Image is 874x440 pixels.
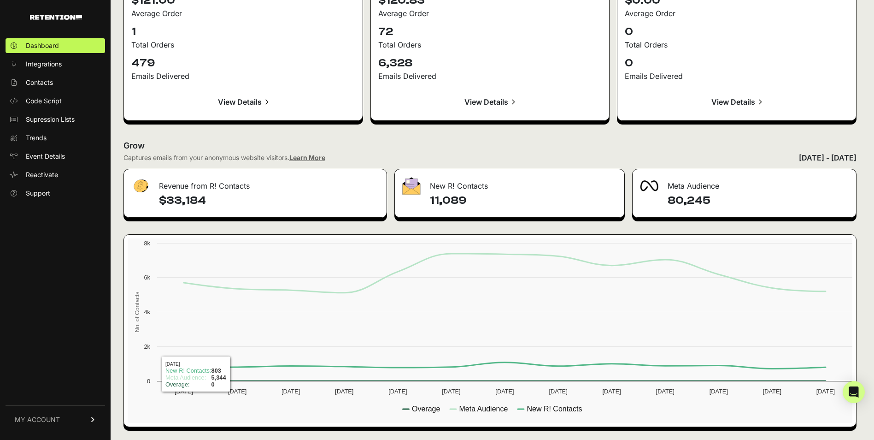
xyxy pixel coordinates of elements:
[625,71,849,82] div: Emails Delivered
[15,415,60,424] span: MY ACCOUNT
[282,388,300,395] text: [DATE]
[625,39,849,50] div: Total Orders
[625,56,849,71] p: 0
[175,388,193,395] text: [DATE]
[495,388,514,395] text: [DATE]
[6,186,105,201] a: Support
[131,56,355,71] p: 479
[6,75,105,90] a: Contacts
[6,112,105,127] a: Supression Lists
[395,169,625,197] div: New R! Contacts
[6,38,105,53] a: Dashboard
[123,139,856,152] h2: Grow
[131,91,355,113] a: View Details
[228,388,246,395] text: [DATE]
[26,59,62,69] span: Integrations
[159,193,379,208] h4: $33,184
[442,388,460,395] text: [DATE]
[549,388,567,395] text: [DATE]
[131,177,150,195] img: fa-dollar-13500eef13a19c4ab2b9ed9ad552e47b0d9fc28b02b83b90ba0e00f96d6372e9.png
[6,167,105,182] a: Reactivate
[144,343,150,350] text: 2k
[640,180,658,191] img: fa-meta-2f981b61bb99beabf952f7030308934f19ce035c18b003e963880cc3fabeebb7.png
[625,8,849,19] div: Average Order
[710,388,728,395] text: [DATE]
[131,39,355,50] div: Total Orders
[459,405,508,413] text: Meta Audience
[668,193,849,208] h4: 80,245
[131,71,355,82] div: Emails Delivered
[131,8,355,19] div: Average Order
[625,24,849,39] p: 0
[378,39,602,50] div: Total Orders
[26,78,53,87] span: Contacts
[843,381,865,403] div: Open Intercom Messenger
[378,71,602,82] div: Emails Delivered
[6,57,105,71] a: Integrations
[6,405,105,434] a: MY ACCOUNT
[335,388,353,395] text: [DATE]
[412,405,440,413] text: Overage
[26,41,59,50] span: Dashboard
[402,177,421,195] img: fa-envelope-19ae18322b30453b285274b1b8af3d052b27d846a4fbe8435d1a52b978f639a2.png
[123,153,325,162] div: Captures emails from your anonymous website visitors.
[26,152,65,161] span: Event Details
[378,91,602,113] a: View Details
[633,169,856,197] div: Meta Audience
[378,8,602,19] div: Average Order
[625,91,849,113] a: View Details
[26,133,47,143] span: Trends
[430,193,617,208] h4: 11,089
[816,388,835,395] text: [DATE]
[527,405,582,413] text: New R! Contacts
[603,388,621,395] text: [DATE]
[6,149,105,164] a: Event Details
[131,24,355,39] p: 1
[30,15,82,20] img: Retention.com
[6,131,105,145] a: Trends
[26,189,50,198] span: Support
[144,309,150,315] text: 4k
[134,291,141,332] text: No. of Contacts
[26,170,58,179] span: Reactivate
[147,378,150,385] text: 0
[378,56,602,71] p: 6,328
[26,115,75,124] span: Supression Lists
[388,388,407,395] text: [DATE]
[289,154,325,161] a: Learn More
[656,388,675,395] text: [DATE]
[26,96,62,106] span: Code Script
[763,388,781,395] text: [DATE]
[799,152,856,163] div: [DATE] - [DATE]
[378,24,602,39] p: 72
[144,240,150,247] text: 8k
[144,274,150,281] text: 6k
[124,169,387,197] div: Revenue from R! Contacts
[6,94,105,108] a: Code Script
